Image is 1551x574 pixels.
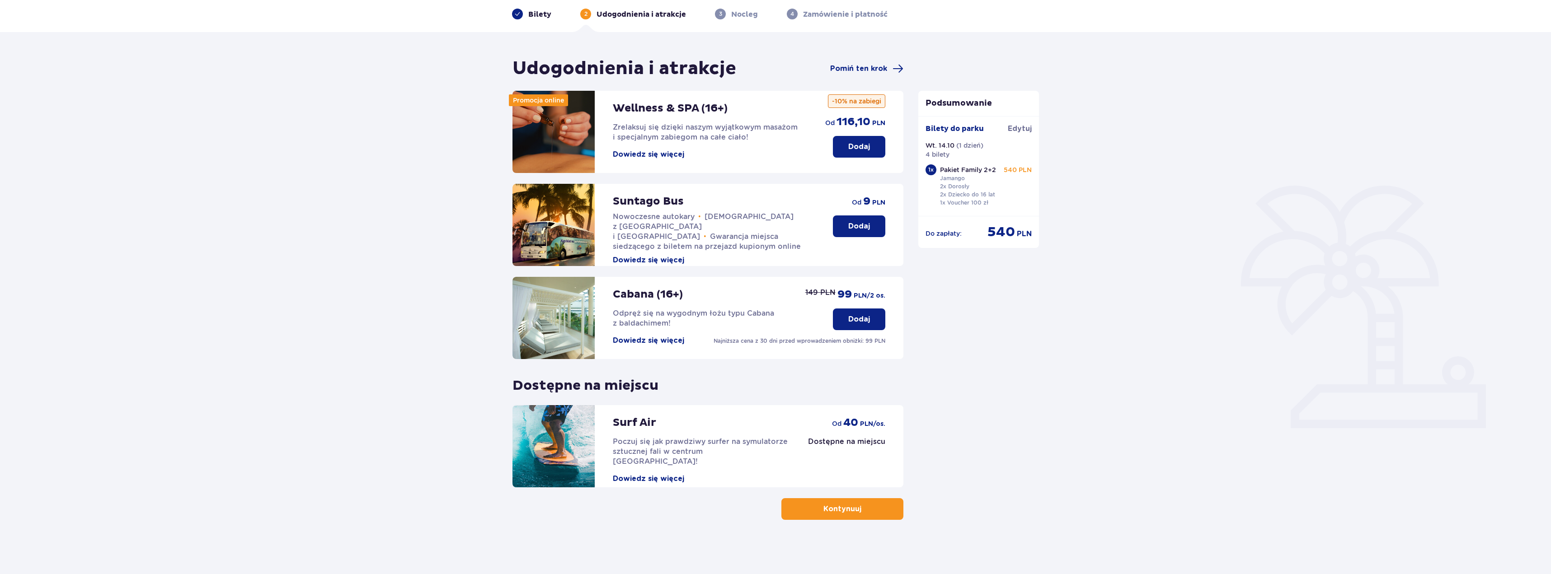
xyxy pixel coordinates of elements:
p: Wellness & SPA (16+) [613,102,728,115]
p: Najniższa cena z 30 dni przed wprowadzeniem obniżki: 99 PLN [714,337,885,345]
p: Dostępne na miejscu [512,370,658,394]
span: od [825,118,835,127]
span: PLN [1017,229,1032,239]
p: 4 [790,10,794,18]
p: 4 bilety [926,150,949,159]
span: • [704,232,706,241]
span: 99 [837,288,852,301]
img: attraction [512,91,595,173]
button: Kontynuuj [781,498,903,520]
a: Pomiń ten krok [830,63,903,74]
div: 1 x [926,164,936,175]
div: Bilety [512,9,551,19]
div: 3Nocleg [715,9,758,19]
p: Kontynuuj [823,504,861,514]
p: 540 PLN [1004,165,1032,174]
span: Nowoczesne autokary [613,212,695,221]
button: Dowiedz się więcej [613,149,684,159]
span: Edytuj [1008,124,1032,134]
img: attraction [512,405,595,487]
img: attraction [512,184,595,266]
span: 116,10 [837,115,870,129]
span: od [832,419,841,428]
p: Zamówienie i płatność [803,9,888,19]
span: od [852,198,861,207]
span: Zrelaksuj się dzięki naszym wyjątkowym masażom i specjalnym zabiegom na całe ciało! [613,123,798,141]
p: 3 [719,10,722,18]
span: Poczuj się jak prawdziwy surfer na symulatorze sztucznej fali w centrum [GEOGRAPHIC_DATA]! [613,437,788,466]
span: PLN /2 os. [854,291,885,300]
button: Dodaj [833,136,885,158]
div: Promocja online [509,94,568,106]
p: Cabana (16+) [613,288,683,301]
span: 40 [843,416,858,429]
span: Pomiń ten krok [830,64,887,74]
button: Dowiedz się więcej [613,336,684,345]
div: 4Zamówienie i płatność [787,9,888,19]
span: Odpręż się na wygodnym łożu typu Cabana z baldachimem! [613,309,774,327]
p: Dodaj [848,142,870,152]
button: Dowiedz się więcej [613,474,684,484]
p: -10% na zabiegi [828,94,885,108]
p: Suntago Bus [613,195,684,208]
p: Podsumowanie [918,98,1039,109]
p: Do zapłaty : [926,229,962,238]
span: PLN /os. [860,420,885,429]
img: attraction [512,277,595,359]
span: PLN [872,198,885,207]
p: Bilety [528,9,551,19]
button: Dodaj [833,308,885,330]
p: Pakiet Family 2+2 [940,165,996,174]
p: 2 [584,10,587,18]
span: • [698,212,701,221]
p: 149 PLN [805,288,836,298]
p: Bilety do parku [926,124,984,134]
p: Jamango [940,174,965,182]
span: 9 [863,195,870,208]
p: Surf Air [613,416,656,429]
p: Udogodnienia i atrakcje [597,9,686,19]
p: Dodaj [848,314,870,324]
p: ( 1 dzień ) [956,141,983,150]
p: Nocleg [731,9,758,19]
div: 2Udogodnienia i atrakcje [580,9,686,19]
p: Dodaj [848,221,870,231]
span: 540 [987,224,1015,241]
p: Dostępne na miejscu [808,437,885,447]
span: [DEMOGRAPHIC_DATA] z [GEOGRAPHIC_DATA] i [GEOGRAPHIC_DATA] [613,212,794,241]
p: Wt. 14.10 [926,141,954,150]
button: Dowiedz się więcej [613,255,684,265]
h1: Udogodnienia i atrakcje [512,57,736,80]
p: 2x Dorosły 2x Dziecko do 16 lat 1x Voucher 100 zł [940,182,995,207]
button: Dodaj [833,215,885,237]
span: PLN [872,119,885,128]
